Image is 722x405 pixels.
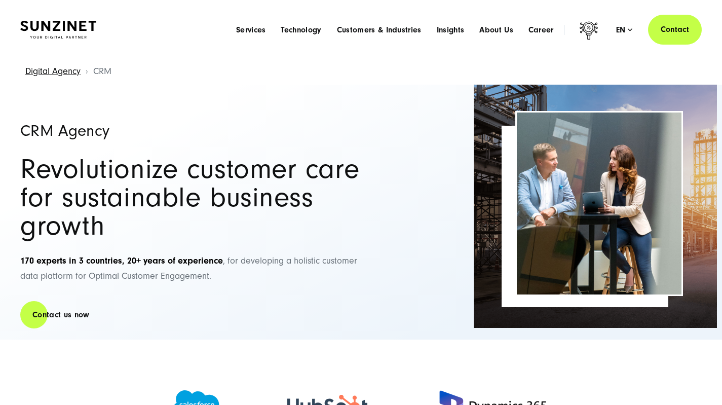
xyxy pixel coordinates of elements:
img: CRM Agency Header | Customer and consultant discussing something on a laptop [517,113,681,294]
span: , for developing a holistic customer data platform for Optimal Customer Engagement. [20,255,357,282]
a: Customers & Industries [337,25,422,35]
a: Career [528,25,554,35]
a: Digital Agency [25,66,81,77]
h2: Revolutionize customer care for sustainable business growth [20,155,375,240]
strong: 170 experts in 3 countries, 20+ years of experience [20,255,223,266]
div: en [616,25,633,35]
span: CRM [93,66,111,77]
a: Insights [437,25,465,35]
h1: CRM Agency [20,123,375,139]
img: SUNZINET Full Service Digital Agentur [20,21,96,39]
img: Full-Service CRM Agency SUNZINET [474,85,717,328]
a: Contact us now [20,301,101,329]
a: Contact [648,15,702,45]
a: Services [236,25,266,35]
a: About Us [479,25,513,35]
a: Technology [281,25,321,35]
